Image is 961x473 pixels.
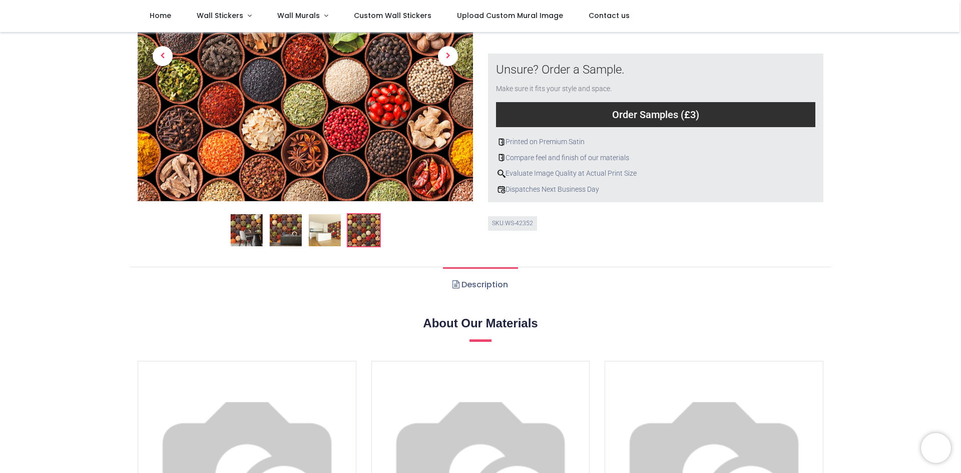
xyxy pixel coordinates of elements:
div: Dispatches Next Business Day [496,185,815,195]
div: Make sure it fits your style and space. [496,84,815,94]
iframe: Brevo live chat [921,433,951,463]
div: Compare feel and finish of our materials [496,153,815,163]
span: Wall Stickers [197,11,243,21]
span: Next [438,46,458,66]
span: Home [150,11,171,21]
span: Upload Custom Mural Image [457,11,563,21]
span: Previous [153,46,173,66]
img: WS-42352-02 [270,214,302,246]
a: Description [443,267,518,302]
div: Order Samples (£3) [496,102,815,127]
div: Evaluate Image Quality at Actual Print Size [496,169,815,179]
span: Custom Wall Stickers [354,11,431,21]
div: SKU: WS-42352 [488,216,537,231]
img: WS-42352-04 [348,214,380,246]
img: Herbs & Spices Wall Mural Wallpaper [231,214,263,246]
span: Contact us [589,11,630,21]
div: Printed on Premium Satin [496,137,815,147]
h2: About Our Materials [138,315,823,332]
span: Wall Murals [277,11,320,21]
img: WS-42352-03 [309,214,341,246]
div: Unsure? Order a Sample. [496,62,815,79]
